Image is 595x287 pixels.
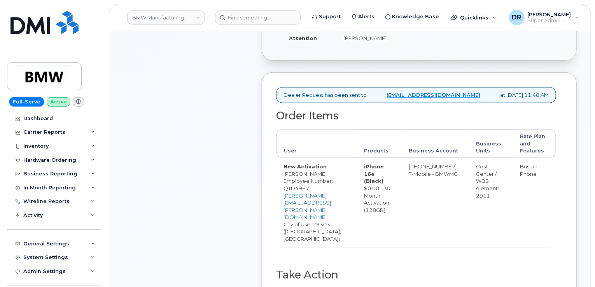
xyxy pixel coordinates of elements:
[513,129,556,158] th: Rate Plan and Features
[276,158,357,247] td: [PERSON_NAME] City of Use: 29303 ([GEOGRAPHIC_DATA], [GEOGRAPHIC_DATA])
[289,35,317,41] strong: Attention
[336,30,413,47] td: [PERSON_NAME]
[346,9,380,24] a: Alerts
[528,11,571,17] span: [PERSON_NAME]
[276,269,556,281] h2: Take Action
[283,178,333,191] span: Employee Number: QTD4967
[392,13,439,21] span: Knowledge Base
[402,158,469,247] td: [PHONE_NUMBER] - T-Mobile - BMWMC
[380,9,444,24] a: Knowledge Base
[127,10,205,24] a: BMW Manufacturing Co LLC
[283,163,327,170] strong: New Activation
[358,13,374,21] span: Alerts
[276,87,556,103] div: Dealer Request has been sent to at [DATE] 11:48 AM
[276,110,556,122] h2: Order Items
[357,158,402,247] td: $0.00 - 30 Month Activation (128GB)
[513,158,556,247] td: Bus Unl Phone
[357,129,402,158] th: Products
[476,163,506,199] div: Cost Center / WBS element: 2911
[319,13,341,21] span: Support
[276,129,357,158] th: User
[528,17,571,24] span: Super Admin
[460,14,488,21] span: Quicklinks
[307,9,346,24] a: Support
[364,163,384,184] strong: iPhone 16e (Black)
[283,192,331,220] a: [PERSON_NAME][EMAIL_ADDRESS][PERSON_NAME][DOMAIN_NAME]
[387,91,480,99] a: [EMAIL_ADDRESS][DOMAIN_NAME]
[402,129,469,158] th: Business Account
[445,10,502,25] div: Quicklinks
[512,13,521,22] span: DR
[504,10,585,25] div: Dori Ripley
[215,10,301,24] input: Find something...
[469,129,513,158] th: Business Units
